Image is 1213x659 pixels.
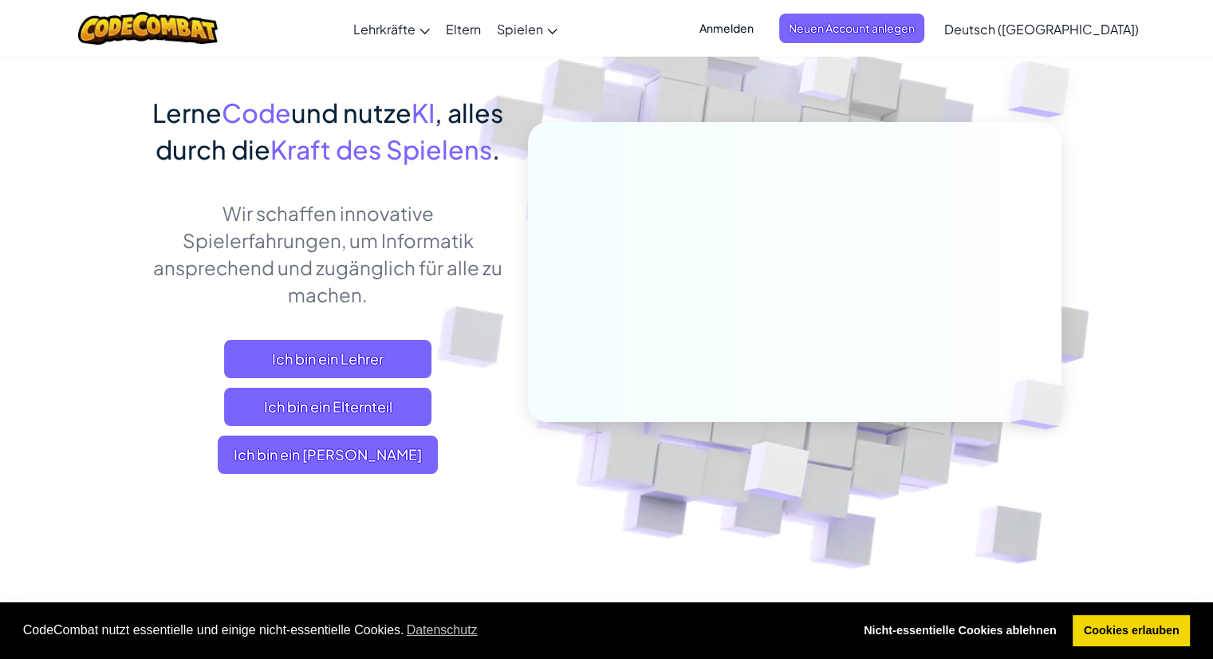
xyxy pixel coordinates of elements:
[944,21,1139,37] span: Deutsch ([GEOGRAPHIC_DATA])
[438,7,489,50] a: Eltern
[1073,615,1190,647] a: allow cookies
[152,97,222,128] span: Lerne
[353,21,415,37] span: Lehrkräfte
[983,346,1102,463] img: Overlap cubes
[492,133,500,165] span: .
[936,7,1147,50] a: Deutsch ([GEOGRAPHIC_DATA])
[152,199,504,308] p: Wir schaffen innovative Spielerfahrungen, um Informatik ansprechend und zugänglich für alle zu ma...
[224,340,431,378] a: Ich bin ein Lehrer
[270,133,492,165] span: Kraft des Spielens
[404,618,479,642] a: learn more about cookies
[497,21,543,37] span: Spielen
[412,97,435,128] span: KI
[218,436,438,474] button: Ich bin ein [PERSON_NAME]
[78,12,218,45] img: CodeCombat logo
[779,14,924,43] button: Neuen Account anlegen
[345,7,438,50] a: Lehrkräfte
[224,388,431,426] a: Ich bin ein Elternteil
[769,22,884,140] img: Overlap cubes
[291,97,412,128] span: und nutze
[976,22,1114,157] img: Overlap cubes
[704,408,847,540] img: Overlap cubes
[853,615,1067,647] a: deny cookies
[222,97,291,128] span: Code
[23,618,841,642] span: CodeCombat nutzt essentielle und einige nicht-essentielle Cookies.
[489,7,565,50] a: Spielen
[690,14,763,43] button: Anmelden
